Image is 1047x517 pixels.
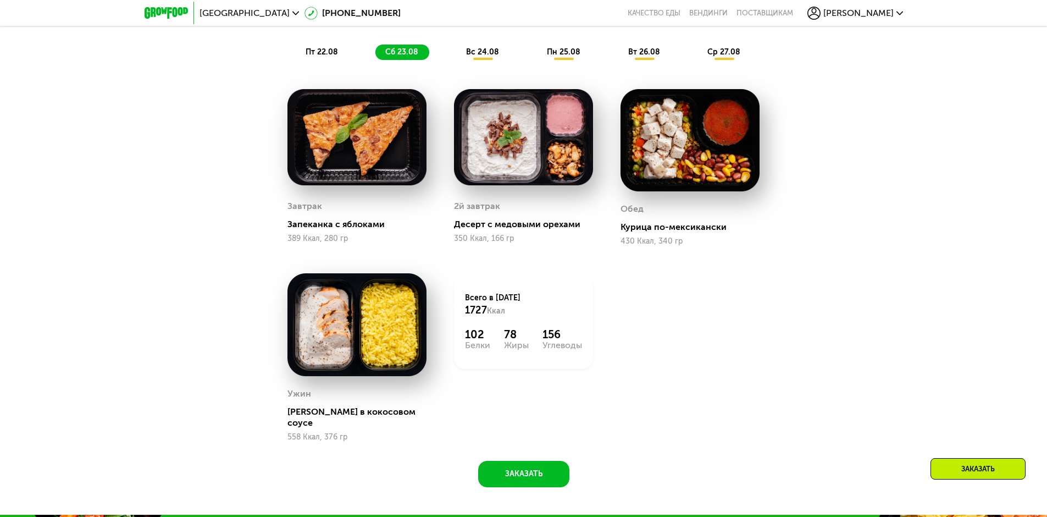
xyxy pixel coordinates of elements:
div: Ужин [287,386,311,402]
div: Жиры [504,341,529,350]
span: ср 27.08 [707,47,740,57]
div: Десерт с медовыми орехами [454,219,602,230]
div: 102 [465,328,490,341]
div: 156 [542,328,582,341]
div: [PERSON_NAME] в кокосовом соусе [287,406,435,428]
div: Белки [465,341,490,350]
a: Вендинги [689,9,728,18]
span: пт 22.08 [306,47,338,57]
div: Углеводы [542,341,582,350]
div: Заказать [930,458,1026,480]
div: 350 Ккал, 166 гр [454,234,593,243]
div: Всего в [DATE] [465,293,582,317]
div: 78 [504,328,529,341]
span: 1727 [465,304,487,316]
div: Обед [621,201,644,217]
span: вс 24.08 [466,47,499,57]
div: Курица по-мексикански [621,222,768,233]
button: Заказать [478,461,569,487]
span: Ккал [487,306,505,316]
span: [PERSON_NAME] [823,9,894,18]
div: 389 Ккал, 280 гр [287,234,426,243]
div: Завтрак [287,198,322,215]
span: сб 23.08 [385,47,418,57]
div: поставщикам [736,9,793,18]
div: 558 Ккал, 376 гр [287,433,426,442]
div: 2й завтрак [454,198,500,215]
span: [GEOGRAPHIC_DATA] [200,9,290,18]
div: 430 Ккал, 340 гр [621,237,760,246]
span: вт 26.08 [628,47,660,57]
a: Качество еды [628,9,680,18]
a: [PHONE_NUMBER] [304,7,401,20]
span: пн 25.08 [547,47,580,57]
div: Запеканка с яблоками [287,219,435,230]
